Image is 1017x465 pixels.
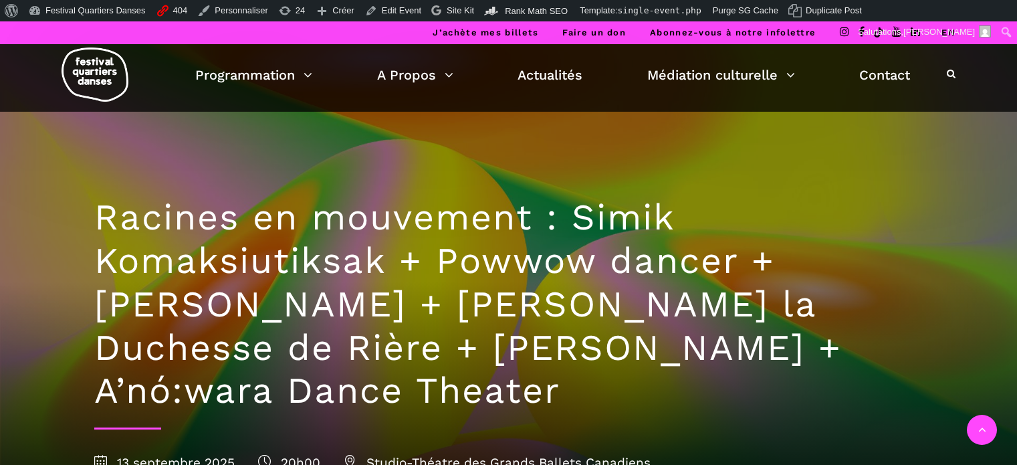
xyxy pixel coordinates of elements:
a: Actualités [518,64,582,86]
h1: Racines en mouvement : Simik Komaksiutiksak + Powwow dancer + [PERSON_NAME] + [PERSON_NAME] la Du... [94,196,923,413]
a: Abonnez-vous à notre infolettre [650,27,816,37]
span: [PERSON_NAME] [903,27,975,37]
a: J’achète mes billets [433,27,538,37]
span: Rank Math SEO [505,6,568,16]
a: Faire un don [562,27,626,37]
a: A Propos [377,64,453,86]
a: Contact [859,64,910,86]
a: Salutations, [853,21,996,43]
a: Médiation culturelle [647,64,795,86]
span: Site Kit [447,5,474,15]
a: Programmation [195,64,312,86]
img: logo-fqd-med [62,48,128,102]
span: single-event.php [618,5,701,15]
